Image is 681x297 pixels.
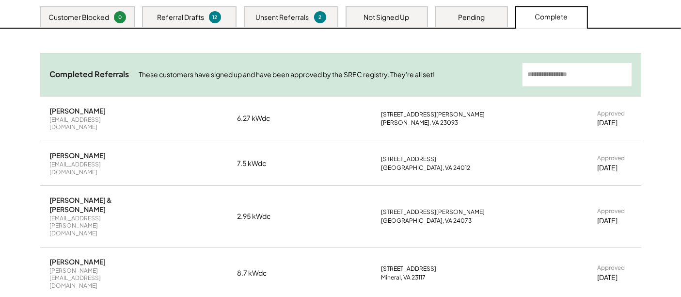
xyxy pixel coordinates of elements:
[458,13,485,22] div: Pending
[210,14,220,21] div: 12
[237,212,285,221] div: 2.95 kWdc
[597,264,625,272] div: Approved
[139,70,513,80] div: These customers have signed up and have been approved by the SREC registry. They're all set!
[237,268,285,278] div: 8.7 kWdc
[364,13,410,22] div: Not Signed Up
[50,196,142,213] div: [PERSON_NAME] & [PERSON_NAME]
[50,257,106,266] div: [PERSON_NAME]
[597,118,618,128] div: [DATE]
[597,273,618,282] div: [DATE]
[381,208,485,216] div: [STREET_ADDRESS][PERSON_NAME]
[381,111,485,118] div: [STREET_ADDRESS][PERSON_NAME]
[157,13,204,22] div: Referral Drafts
[381,164,470,172] div: [GEOGRAPHIC_DATA], VA 24012
[381,274,426,281] div: Mineral, VA 23117
[50,267,142,290] div: [PERSON_NAME][EMAIL_ADDRESS][DOMAIN_NAME]
[597,207,625,215] div: Approved
[381,265,436,273] div: [STREET_ADDRESS]
[597,110,625,117] div: Approved
[237,114,285,123] div: 6.27 kWdc
[115,14,125,21] div: 0
[381,155,436,163] div: [STREET_ADDRESS]
[597,154,625,162] div: Approved
[381,119,458,127] div: [PERSON_NAME], VA 23093
[50,106,106,115] div: [PERSON_NAME]
[316,14,325,21] div: 2
[50,69,129,80] div: Completed Referrals
[597,216,618,226] div: [DATE]
[597,163,618,173] div: [DATE]
[256,13,309,22] div: Unsent Referrals
[50,214,142,237] div: [EMAIL_ADDRESS][PERSON_NAME][DOMAIN_NAME]
[237,159,285,168] div: 7.5 kWdc
[535,12,568,22] div: Complete
[50,116,142,131] div: [EMAIL_ADDRESS][DOMAIN_NAME]
[48,13,109,22] div: Customer Blocked
[50,151,106,160] div: [PERSON_NAME]
[381,217,472,225] div: [GEOGRAPHIC_DATA], VA 24073
[50,161,142,176] div: [EMAIL_ADDRESS][DOMAIN_NAME]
